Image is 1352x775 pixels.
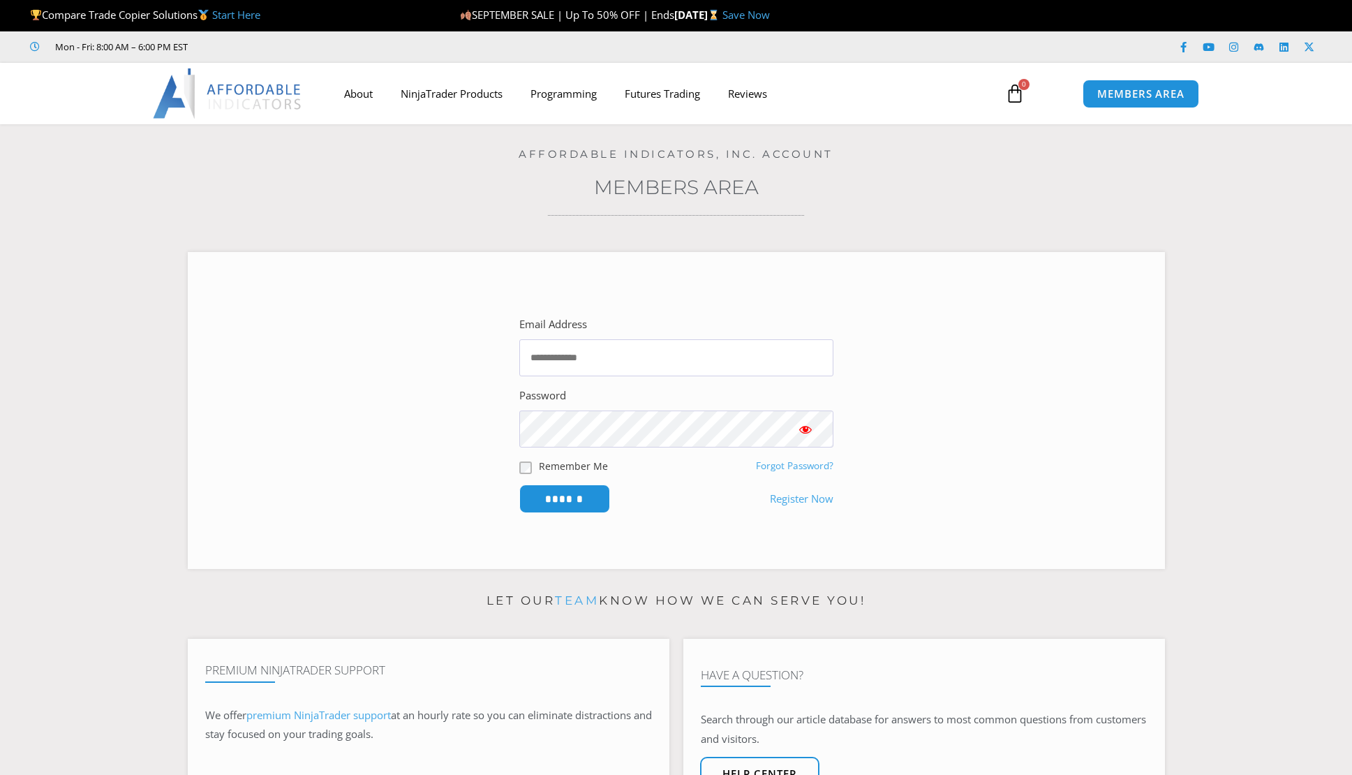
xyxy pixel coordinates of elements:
p: Search through our article database for answers to most common questions from customers and visit... [701,710,1147,749]
a: MEMBERS AREA [1083,80,1199,108]
a: team [555,593,599,607]
img: LogoAI | Affordable Indicators – NinjaTrader [153,68,303,119]
a: Members Area [594,175,759,199]
strong: [DATE] [674,8,722,22]
h4: Have A Question? [701,668,1147,682]
a: Programming [517,77,611,110]
label: Remember Me [539,459,608,473]
label: Password [519,386,566,406]
a: About [330,77,387,110]
a: 0 [984,73,1046,114]
iframe: Customer reviews powered by Trustpilot [207,40,417,54]
span: We offer [205,708,246,722]
p: Let our know how we can serve you! [188,590,1165,612]
a: Futures Trading [611,77,714,110]
span: MEMBERS AREA [1097,89,1184,99]
a: Register Now [770,489,833,509]
a: Reviews [714,77,781,110]
h4: Premium NinjaTrader Support [205,663,652,677]
a: premium NinjaTrader support [246,708,391,722]
nav: Menu [330,77,989,110]
img: ⌛ [708,10,719,20]
span: at an hourly rate so you can eliminate distractions and stay focused on your trading goals. [205,708,652,741]
label: Email Address [519,315,587,334]
span: 0 [1018,79,1030,90]
span: Mon - Fri: 8:00 AM – 6:00 PM EST [52,38,188,55]
button: Show password [778,411,833,448]
span: Compare Trade Copier Solutions [30,8,260,22]
a: Start Here [212,8,260,22]
a: Save Now [722,8,770,22]
img: 🥇 [198,10,209,20]
a: Affordable Indicators, Inc. Account [519,147,833,161]
img: 🏆 [31,10,41,20]
a: Forgot Password? [756,459,833,472]
span: SEPTEMBER SALE | Up To 50% OFF | Ends [460,8,674,22]
a: NinjaTrader Products [387,77,517,110]
img: 🍂 [461,10,471,20]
